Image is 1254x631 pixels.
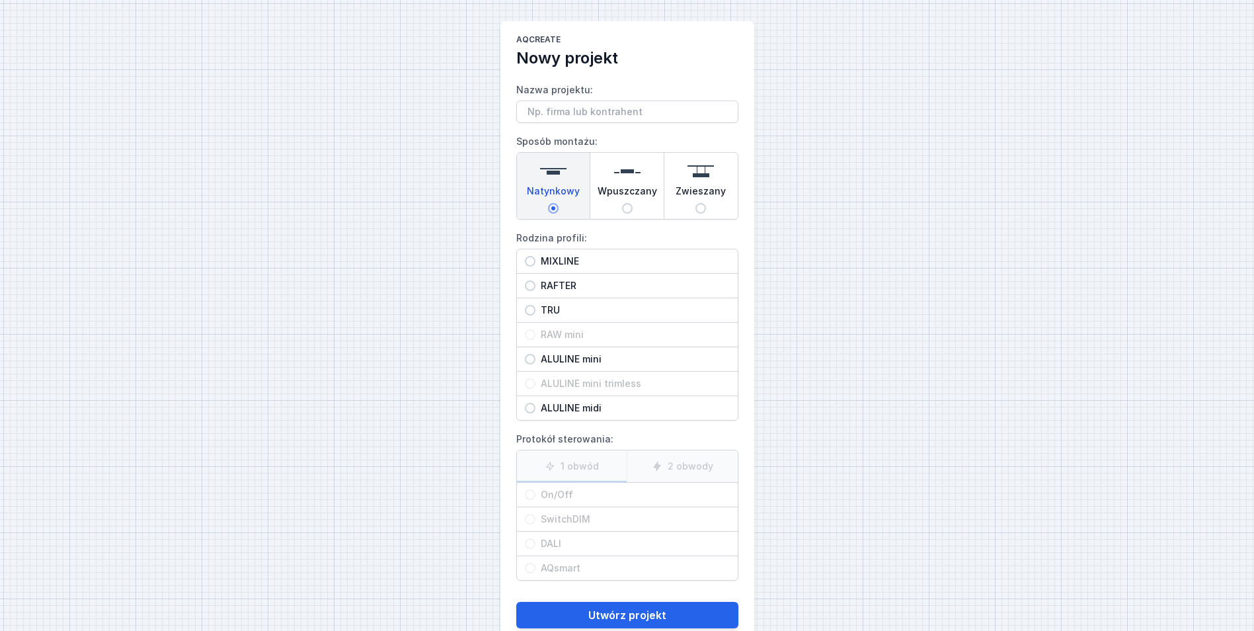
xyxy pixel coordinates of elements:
[598,185,657,203] span: Wpuszczany
[535,304,730,317] span: TRU
[525,403,535,413] input: ALULINE midi
[525,305,535,315] input: TRU
[516,79,738,123] label: Nazwa projektu:
[687,158,714,185] img: suspended.svg
[622,203,633,214] input: Wpuszczany
[516,429,738,581] label: Protokół sterowania:
[516,34,738,48] h1: AQcreate
[535,401,730,415] span: ALULINE midi
[516,228,738,421] label: Rodzina profili:
[535,279,730,292] span: RAFTER
[676,185,726,203] span: Zwieszany
[548,203,559,214] input: Natynkowy
[516,101,738,123] input: Nazwa projektu:
[535,255,730,268] span: MIXLINE
[525,280,535,291] input: RAFTER
[516,48,738,69] h2: Nowy projekt
[525,354,535,364] input: ALULINE mini
[614,158,641,185] img: recessed.svg
[525,256,535,267] input: MIXLINE
[535,353,730,366] span: ALULINE mini
[540,158,567,185] img: surface.svg
[527,185,580,203] span: Natynkowy
[516,131,738,220] label: Sposób montażu:
[695,203,706,214] input: Zwieszany
[516,602,738,628] button: Utwórz projekt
